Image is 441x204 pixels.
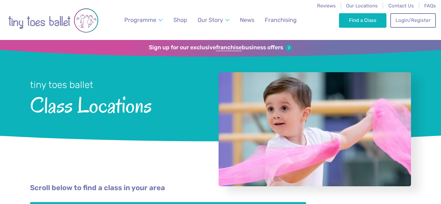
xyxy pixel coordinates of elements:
[149,44,292,51] a: Sign up for our exclusivefranchisebusiness offers
[216,44,242,51] strong: franchise
[424,3,436,9] a: FAQs
[170,13,190,27] a: Shop
[265,16,297,23] span: Franchising
[388,3,414,9] a: Contact Us
[262,13,300,27] a: Franchising
[339,13,386,27] a: Find a Class
[30,91,201,117] span: Class Locations
[30,79,93,90] small: tiny toes ballet
[30,183,411,193] p: Scroll below to find a class in your area
[237,13,257,27] a: News
[390,13,436,27] a: Login/Register
[121,13,166,27] a: Programme
[346,3,378,9] a: Our Locations
[195,13,233,27] a: Our Story
[198,16,223,23] span: Our Story
[173,16,187,23] span: Shop
[317,3,336,9] a: Reviews
[240,16,254,23] span: News
[8,4,98,37] img: tiny toes ballet
[124,16,156,23] span: Programme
